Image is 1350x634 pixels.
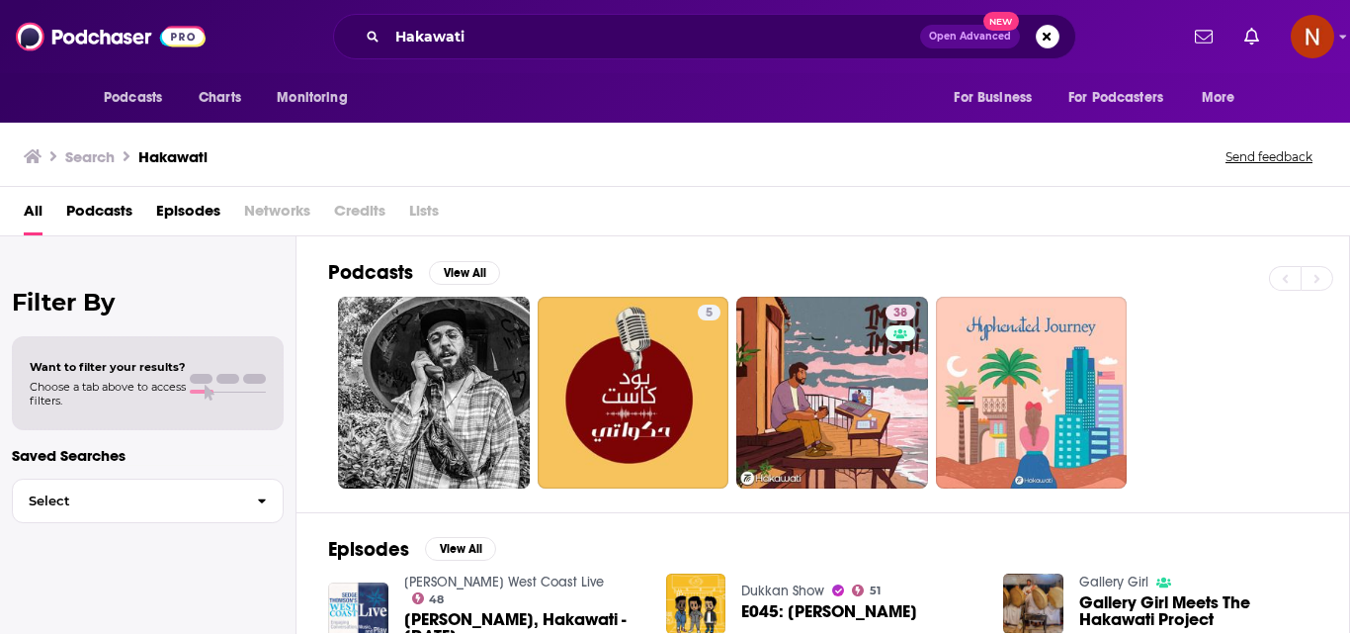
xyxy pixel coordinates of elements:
[920,25,1020,48] button: Open AdvancedNew
[90,79,188,117] button: open menu
[1079,594,1317,628] a: Gallery Girl Meets The Hakawati Project
[30,360,186,374] span: Want to filter your results?
[1291,15,1334,58] button: Show profile menu
[741,583,824,599] a: Dukkan Show
[412,592,445,604] a: 48
[16,18,206,55] img: Podchaser - Follow, Share and Rate Podcasts
[30,380,186,408] span: Choose a tab above to access filters.
[277,84,347,112] span: Monitoring
[886,305,915,320] a: 38
[1236,20,1267,53] a: Show notifications dropdown
[244,195,310,235] span: Networks
[13,495,241,507] span: Select
[893,304,907,323] span: 38
[1202,84,1235,112] span: More
[404,574,604,590] a: Sedge Thomson's West Coast Live
[1003,574,1063,634] img: Gallery Girl Meets The Hakawati Project
[1055,79,1192,117] button: open menu
[940,79,1056,117] button: open menu
[736,297,928,489] a: 38
[333,14,1076,59] div: Search podcasts, credits, & more...
[263,79,373,117] button: open menu
[1188,79,1260,117] button: open menu
[186,79,253,117] a: Charts
[328,537,496,562] a: EpisodesView All
[104,84,162,112] span: Podcasts
[24,195,42,235] a: All
[66,195,132,235] a: Podcasts
[741,603,917,620] span: E045: [PERSON_NAME]
[429,595,444,604] span: 48
[12,288,284,317] h2: Filter By
[1187,20,1221,53] a: Show notifications dropdown
[538,297,729,489] a: 5
[954,84,1032,112] span: For Business
[666,574,726,634] img: E045: Al Hakawati
[65,147,115,166] h3: Search
[12,446,284,465] p: Saved Searches
[1068,84,1163,112] span: For Podcasters
[741,603,917,620] a: E045: Al Hakawati
[156,195,220,235] a: Episodes
[328,260,500,285] a: PodcastsView All
[328,537,409,562] h2: Episodes
[852,585,881,596] a: 51
[929,32,1011,42] span: Open Advanced
[1291,15,1334,58] img: User Profile
[199,84,241,112] span: Charts
[334,195,385,235] span: Credits
[138,147,208,166] h3: Hakawati
[328,260,413,285] h2: Podcasts
[1220,148,1318,165] button: Send feedback
[870,587,881,595] span: 51
[12,479,284,523] button: Select
[1291,15,1334,58] span: Logged in as AdelNBM
[429,261,500,285] button: View All
[387,21,920,52] input: Search podcasts, credits, & more...
[706,304,713,323] span: 5
[983,12,1019,31] span: New
[698,305,720,320] a: 5
[425,537,496,561] button: View All
[409,195,439,235] span: Lists
[1079,574,1148,590] a: Gallery Girl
